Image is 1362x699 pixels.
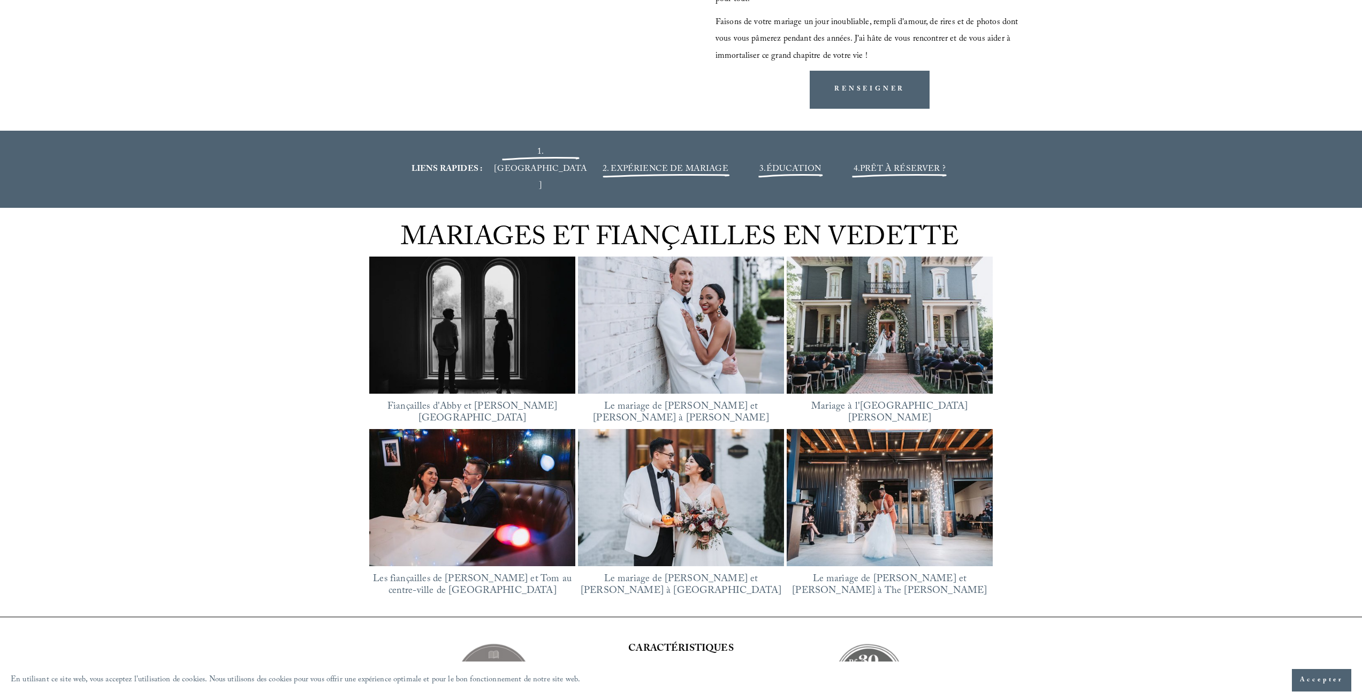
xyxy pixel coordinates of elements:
[494,145,587,193] a: 1. [GEOGRAPHIC_DATA]
[412,162,482,177] font: LIENS RAPIDES :
[11,674,580,687] font: En utilisant ce site web, vous acceptez l'utilisation de cookies. Nous utilisons des cookies pour...
[581,572,781,600] a: Le mariage de [PERSON_NAME] et [PERSON_NAME] à [GEOGRAPHIC_DATA]
[787,429,993,567] img: Le mariage de Shamir et Keegan à The Meadows Raleigh
[387,399,557,427] a: Fiançailles d'Abby et [PERSON_NAME][GEOGRAPHIC_DATA]
[593,399,769,427] a: Le mariage de [PERSON_NAME] et [PERSON_NAME] à [PERSON_NAME]
[759,162,766,177] font: 3.
[578,248,784,403] img: Le mariage de Bella et Mike à Maxwell Raleigh
[811,399,968,427] a: Mariage à l'[GEOGRAPHIC_DATA][PERSON_NAME]
[860,162,946,177] a: PRÊT À RÉSERVER ?
[1300,675,1343,686] font: Accepter
[401,218,959,262] font: MARIAGES ET FIANÇAILLES EN VEDETTE
[792,572,987,600] a: Le mariage de [PERSON_NAME] et [PERSON_NAME] à The [PERSON_NAME]
[1292,669,1351,692] button: Accepter
[369,429,575,567] img: Les fiançailles de Lorena et Tom au centre-ville de Durham
[628,641,734,658] font: CARACTÉRISTIQUES
[854,162,860,177] font: 4.
[810,71,930,109] a: RENSEIGNER
[369,248,575,403] img: Fiançailles d'Abby & Reed's Heights House Hotel
[578,257,784,394] a: Le mariage de Bella et Mike à Maxwell Raleigh
[834,84,905,95] font: RENSEIGNER
[369,257,575,394] a: Fiançailles d'Abby & Reed's Heights House Hotel
[716,16,1021,63] font: Faisons de votre mariage un jour inoubliable, rempli d'amour, de rires et de photos dont vous vou...
[766,162,821,177] a: ÉDUCATION
[578,429,784,567] img: Le mariage de Bradford de Justine et Xinli
[373,572,572,600] a: Les fiançailles de [PERSON_NAME] et Tom au centre-ville de [GEOGRAPHIC_DATA]
[603,162,728,177] a: 2. EXPÉRIENCE DE MARIAGE
[787,257,993,394] img: Mariage à l'hôtel Chantel & James' Heights House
